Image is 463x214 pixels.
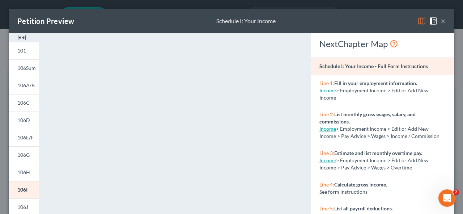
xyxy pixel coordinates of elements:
[17,47,26,54] span: 101
[441,17,446,25] button: ×
[319,189,368,195] span: See form instructions
[319,111,416,125] strong: List monthly gross wages, salary, and commissions.
[429,17,438,25] img: help-close-5ba153eb36485ed6c1ea00a893f15db1cb9b99d6cae46e1a8edb6c62d00a1a76.svg
[319,126,439,139] span: > Employment Income > Edit or Add New Income > Pay Advice > Wages > Income / Commission
[17,134,34,140] span: 106E/F
[9,112,39,129] a: 106D
[17,204,28,210] span: 106J
[9,59,39,77] a: 106Sum
[17,33,26,42] img: expand-e0f6d898513216a626fdd78e52531dac95497ffd26381d4c15ee2fc46db09dca.svg
[334,181,387,188] strong: Calculate gross income.
[17,16,74,26] div: Petition Preview
[17,82,35,88] span: 106A/B
[9,164,39,181] a: 106H
[17,152,30,158] span: 106G
[216,17,276,25] div: Schedule I: Your Income
[334,80,417,86] strong: Fill in your employment information.
[9,42,39,59] a: 101
[9,77,39,94] a: 106A/B
[319,157,429,171] span: > Employment Income > Edit or Add New Income > Pay Advice > Wages > Overtime
[319,38,446,50] div: NextChapter Map
[334,205,393,211] strong: List all payroll deductions.
[319,126,336,132] a: Income
[9,129,39,146] a: 106E/F
[9,181,39,198] a: 106I
[319,150,334,156] span: Line 3:
[319,205,334,211] span: Line 5:
[17,186,27,193] span: 106I
[17,169,30,175] span: 106H
[438,189,456,207] iframe: Intercom live chat
[319,181,334,188] span: Line 4:
[453,189,459,195] span: 2
[334,150,422,156] strong: Estimate and list monthly overtime pay.
[17,65,36,71] span: 106Sum
[9,94,39,112] a: 106C
[319,63,428,69] strong: Schedule I: Your Income - Full Form Instructions
[319,87,429,101] span: > Employment Income > Edit or Add New Income
[319,111,334,117] span: Line 2:
[319,87,336,93] a: Income
[9,146,39,164] a: 106G
[17,117,30,123] span: 106D
[319,80,334,86] span: Line 1:
[319,157,336,163] a: Income
[17,100,30,106] span: 106C
[417,17,426,25] img: map-eea8200ae884c6f1103ae1953ef3d486a96c86aabb227e865a55264e3737af1f.svg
